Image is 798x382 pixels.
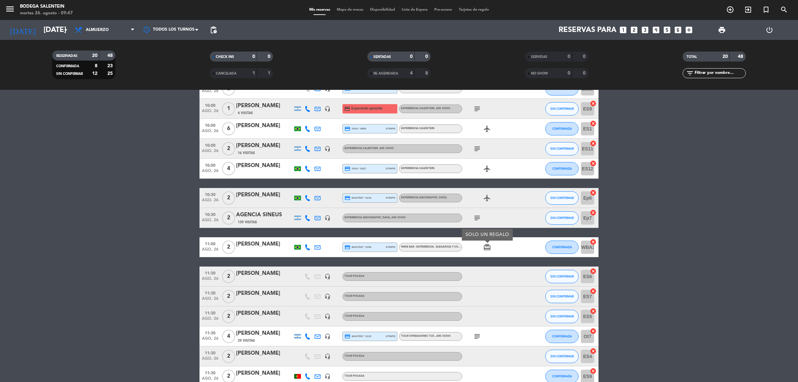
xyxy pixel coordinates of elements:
span: CONFIRMADA [56,65,79,68]
i: add_box [685,26,693,34]
span: Tour Posada [344,355,364,357]
i: subject [473,214,481,222]
i: looks_6 [674,26,682,34]
span: CONFIRMADA [552,127,572,130]
i: cancel [590,288,597,294]
span: ago. 26 [202,198,218,206]
span: 10:00 [202,161,218,169]
i: cancel [590,120,597,127]
div: SOLO UN REGALO [462,229,513,241]
i: headset_mic [325,353,331,359]
span: Tarjetas de regalo [456,8,492,12]
strong: 48 [107,53,114,58]
strong: 0 [252,54,255,59]
i: cancel [590,189,597,196]
i: headset_mic [325,146,331,152]
i: looks_4 [652,26,660,34]
strong: 4 [410,71,413,76]
div: LOG OUT [745,20,793,40]
i: credit_card [344,333,350,339]
span: Tour Posada [344,375,364,377]
i: airplanemode_active [483,125,491,133]
span: CONFIRMADA [552,374,572,378]
span: 11:00 [202,240,218,247]
i: looks_5 [663,26,671,34]
i: credit_card [344,106,350,112]
span: WINE BAR - EXPERIENCIA - ELEGANCIA Y SOFISTICACIÓN DE VALLE DE UCO [401,246,515,248]
i: headset_mic [325,274,331,280]
i: add_circle_outline [726,6,734,14]
span: ago. 26 [202,336,218,344]
span: SIN CONFIRMAR [56,72,83,76]
button: SIN CONFIRMAR [545,310,579,323]
span: Experiencia Salentein [401,107,450,110]
strong: 25 [107,71,114,76]
span: ago. 26 [202,247,218,255]
span: ago. 26 [202,169,218,176]
span: pending_actions [209,26,217,34]
div: [PERSON_NAME] [236,349,293,358]
span: 2 [222,142,235,155]
span: ago. 26 [202,149,218,156]
span: Disponibilidad [367,8,398,12]
span: ago. 26 [202,129,218,136]
span: master * 4143 [344,195,371,201]
span: Experiencia Salentein [401,127,435,130]
i: subject [473,105,481,113]
span: CONFIRMADA [552,167,572,170]
i: [DATE] [5,23,40,37]
i: menu [5,4,15,14]
button: SIN CONFIRMAR [545,142,579,155]
i: subject [473,145,481,153]
button: menu [5,4,15,16]
i: cancel [590,328,597,334]
i: cancel [590,209,597,216]
button: CONFIRMADA [545,241,579,254]
span: 10:30 [202,210,218,218]
div: [PERSON_NAME] [236,101,293,110]
strong: 0 [268,54,272,59]
i: airplanemode_active [483,194,491,202]
div: [PERSON_NAME] [236,141,293,150]
span: SIN CONFIRMAR [550,294,574,298]
div: Bodega Salentein [20,3,73,10]
span: , ARS 55000 [390,216,406,219]
i: headset_mic [325,333,331,339]
span: 6 [222,122,235,135]
i: cancel [590,368,597,374]
strong: 0 [425,54,429,59]
i: looks_two [630,26,638,34]
i: power_settings_new [765,26,773,34]
i: cancel [590,308,597,314]
button: CONFIRMADA [545,162,579,175]
strong: 1 [268,71,272,76]
span: ago. 26 [202,316,218,324]
span: 10:30 [202,190,218,198]
span: Tour Posada [344,295,364,297]
span: ago. 26 [202,109,218,116]
span: CONFIRMADA [552,334,572,338]
span: 4 [222,162,235,175]
button: SIN CONFIRMAR [545,350,579,363]
div: AGENCIA SINEUS [236,211,293,219]
span: SIN CONFIRMAR [550,196,574,200]
span: Reservas para [559,26,616,34]
span: , ARS 30000 [435,107,450,110]
span: 10:00 [202,101,218,109]
span: 11:30 [202,269,218,277]
strong: 0 [568,54,570,59]
span: master * 3198 [344,244,371,250]
span: 11:30 [202,369,218,376]
div: [PERSON_NAME] [236,191,293,199]
span: 10:00 [202,121,218,129]
button: SIN CONFIRMAR [545,102,579,115]
span: 16 Visitas [238,150,255,156]
span: ago. 26 [202,296,218,304]
strong: 1 [252,71,255,76]
i: arrow_drop_down [62,26,70,34]
span: 10:00 [202,141,218,149]
i: cancel [590,100,597,107]
i: credit_card [344,126,350,132]
span: Tour Posada [344,275,364,278]
span: Esperando garantía [351,106,382,111]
